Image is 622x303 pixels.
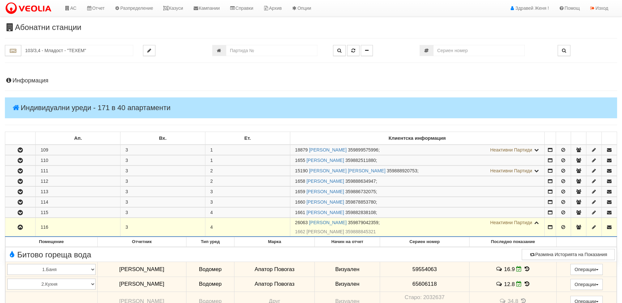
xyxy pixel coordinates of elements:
[307,179,344,184] a: [PERSON_NAME]
[290,218,544,237] td: ;
[345,179,376,184] span: 359888634947
[504,281,515,287] span: 12.8
[544,132,556,145] td: : No sort applied, sorting is disabled
[119,281,164,287] span: [PERSON_NAME]
[295,158,305,163] span: Партида №
[315,277,380,292] td: Визуален
[345,189,376,194] span: 359886732075
[309,220,346,225] a: [PERSON_NAME]
[307,229,344,234] a: [PERSON_NAME]
[290,155,544,166] td: ;
[210,189,213,194] span: 3
[290,197,544,207] td: ;
[522,249,615,260] button: Размяна Историята на Показания
[36,155,120,166] td: 110
[210,168,213,173] span: 2
[186,262,234,277] td: Водомер
[315,237,380,247] th: Начин на отчет
[348,147,378,152] span: 359899575996
[290,187,544,197] td: ;
[586,132,602,145] td: : No sort applied, sorting is disabled
[490,147,532,152] span: Неактивни Партиди
[97,237,186,247] th: Отчетник
[307,199,344,205] a: [PERSON_NAME]
[433,45,525,56] input: Сериен номер
[570,279,603,290] button: Операции
[412,281,437,287] span: 65606118
[307,210,344,215] a: [PERSON_NAME]
[496,266,504,272] span: История на забележките
[556,132,571,145] td: : No sort applied, sorting is disabled
[295,168,308,173] span: Партида №
[210,224,213,230] span: 4
[120,145,205,155] td: 3
[210,210,213,215] span: 4
[159,136,167,141] b: Вх.
[516,281,522,287] i: Редакция Отчет към 31/07/2025
[345,210,376,215] span: 359882838108
[120,155,205,166] td: 3
[290,166,544,176] td: ;
[5,97,617,118] h4: Индивидуални уреди - 171 в 40 апартаменти
[119,266,164,272] span: [PERSON_NAME]
[234,277,315,292] td: Апатор Повогаз
[315,262,380,277] td: Визуален
[5,78,617,84] h4: Информация
[389,136,446,141] b: Клиентска информация
[186,277,234,292] td: Водомер
[490,168,532,173] span: Неактивни Партиди
[6,237,98,247] th: Помещение
[290,208,544,218] td: ;
[295,199,305,205] span: Партида №
[120,176,205,186] td: 3
[571,132,586,145] td: : No sort applied, sorting is disabled
[295,220,308,225] span: Партида №
[290,145,544,155] td: ;
[7,251,91,259] span: Битово гореща вода
[36,176,120,186] td: 112
[120,218,205,237] td: 3
[36,166,120,176] td: 111
[290,132,544,145] td: Клиентска информация: No sort applied, sorting is disabled
[36,208,120,218] td: 115
[523,281,531,287] span: История на показанията
[120,166,205,176] td: 3
[295,179,305,184] span: Партида №
[380,237,469,247] th: Сериен номер
[348,220,378,225] span: 359879042359
[120,132,205,145] td: Вх.: No sort applied, sorting is disabled
[5,2,55,15] img: VeoliaLogo.png
[496,281,504,287] span: История на забележките
[36,197,120,207] td: 114
[516,266,522,272] i: Редакция Отчет към 31/07/2025
[412,266,437,272] span: 59554063
[234,237,315,247] th: Марка
[345,158,376,163] span: 359882511880
[387,168,417,173] span: 359888920753
[120,208,205,218] td: 3
[210,199,213,205] span: 3
[5,132,36,145] td: : No sort applied, sorting is disabled
[570,264,603,275] button: Операции
[226,45,317,56] input: Партида №
[74,136,82,141] b: Ап.
[469,237,556,247] th: Последно показание
[295,210,305,215] span: Партида №
[210,147,213,152] span: 1
[120,187,205,197] td: 3
[205,132,290,145] td: Ет.: No sort applied, sorting is disabled
[36,132,120,145] td: Ап.: No sort applied, sorting is disabled
[602,132,617,145] td: : No sort applied, sorting is disabled
[307,189,344,194] a: [PERSON_NAME]
[295,147,308,152] span: Партида №
[244,136,251,141] b: Ет.
[490,220,532,225] span: Неактивни Партиди
[523,266,531,272] span: История на показанията
[345,229,376,234] span: 359888845321
[295,189,305,194] span: Партида №
[21,45,133,56] input: Абонатна станция
[307,158,344,163] a: [PERSON_NAME]
[504,266,515,272] span: 16.9
[295,229,305,234] span: Партида №
[290,176,544,186] td: ;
